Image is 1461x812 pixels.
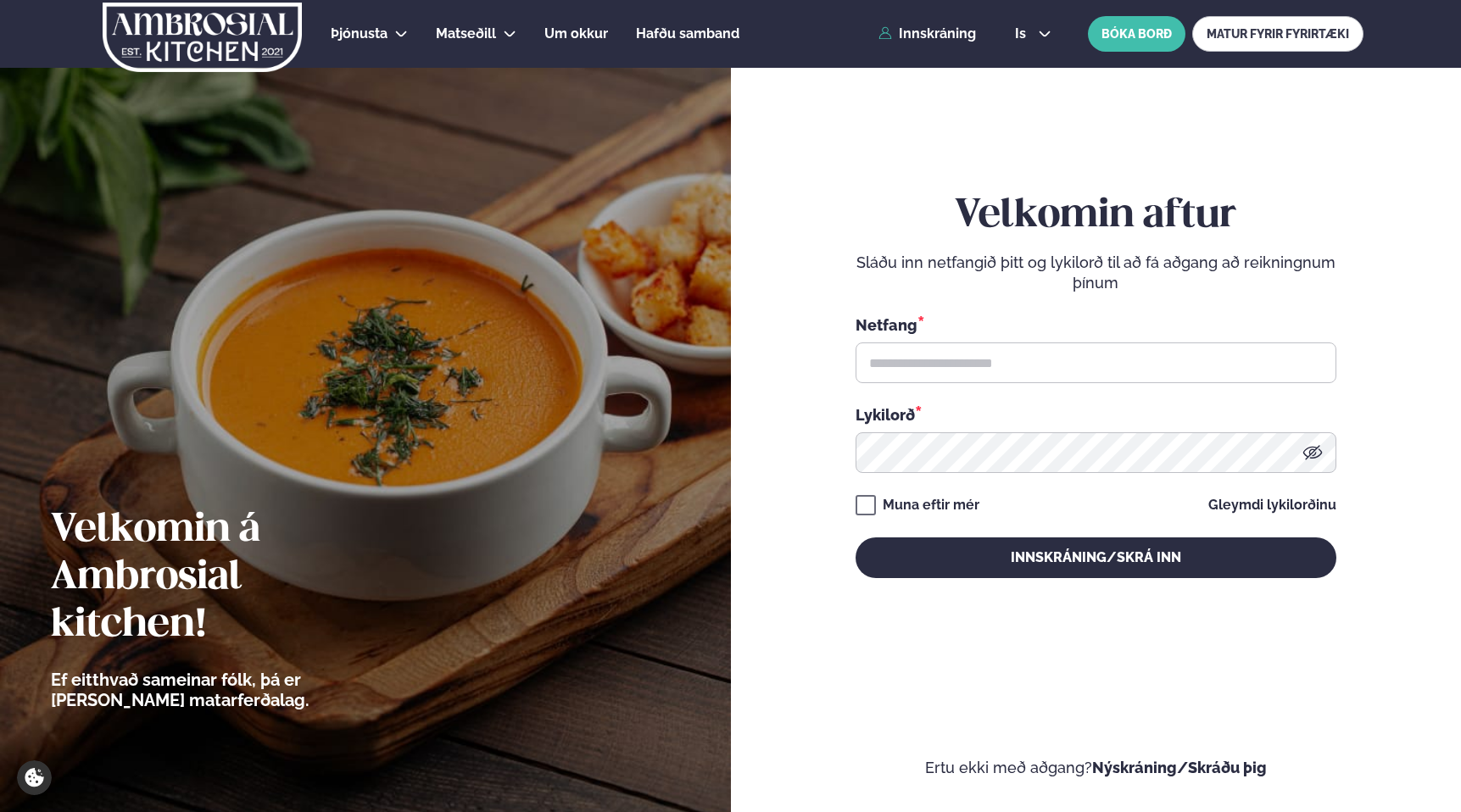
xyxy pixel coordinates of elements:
span: is [1015,27,1031,41]
h2: Velkomin á Ambrosial kitchen! [51,507,403,649]
button: BÓKA BORÐ [1088,16,1185,52]
span: Þjónusta [331,25,388,42]
a: Cookie settings [17,760,52,795]
button: Innskráning/Skrá inn [856,537,1336,578]
a: MATUR FYRIR FYRIRTÆKI [1192,16,1363,52]
img: logo [101,3,304,72]
a: Þjónusta [331,24,388,44]
span: Hafðu samband [636,25,739,42]
p: Ertu ekki með aðgang? [782,758,1411,778]
div: Netfang [856,314,1336,336]
button: is [1001,27,1065,41]
span: Um okkur [544,25,608,42]
a: Innskráning [878,26,976,42]
h2: Velkomin aftur [856,192,1336,240]
a: Hafðu samband [636,24,739,44]
p: Sláðu inn netfangið þitt og lykilorð til að fá aðgang að reikningnum þínum [856,253,1336,293]
div: Lykilorð [856,403,1336,425]
p: Ef eitthvað sameinar fólk, þá er [PERSON_NAME] matarferðalag. [51,670,403,710]
a: Um okkur [544,24,608,44]
a: Nýskráning/Skráðu þig [1092,759,1267,776]
a: Gleymdi lykilorðinu [1208,498,1336,512]
a: Matseðill [436,24,496,44]
span: Matseðill [436,25,496,42]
